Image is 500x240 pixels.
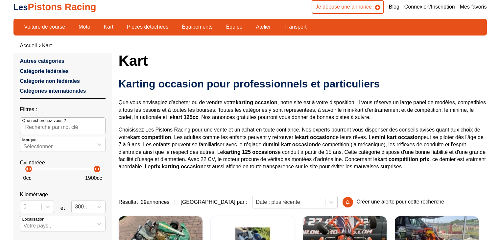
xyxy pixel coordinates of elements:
[22,216,45,222] p: Localisation
[22,118,66,124] p: Que recherchez-vous ?
[389,3,399,11] a: Blog
[100,21,118,33] a: Kart
[119,99,487,121] p: Que vous envisagiez d'acheter ou de vendre votre , notre site est à votre disposition. Il vous ré...
[24,144,25,150] input: MarqueSélectionner...
[178,21,217,33] a: Équipements
[280,21,311,33] a: Transport
[180,199,247,206] p: [GEOGRAPHIC_DATA] par :
[20,88,86,94] a: Catégories internationales
[356,198,444,206] p: Créer une alerte pour cette recherche
[75,204,76,210] input: 300000
[91,165,99,173] p: arrow_left
[20,78,80,84] a: Catégorie non fédérales
[123,21,173,33] a: Pièces détachées
[299,134,333,140] strong: kart occasion
[377,156,429,162] strong: kart compétition prix
[20,191,106,198] p: Kilométrage
[151,164,203,169] strong: prix karting occasion
[20,43,37,48] a: Accueil
[119,199,170,206] span: Résultat : 29 annonces
[460,3,487,11] a: Mes favoris
[20,159,106,166] p: Cylindréee
[119,126,487,170] p: Choisissez Les Pistons Racing pour une vente et un achat en toute confiance. Nos experts pourront...
[24,204,25,210] input: 0
[24,223,25,229] input: Votre pays...
[404,3,455,11] a: Connexion/Inscription
[119,77,487,90] h2: Karting occasion pour professionnels et particuliers
[74,21,95,33] a: Moto
[85,175,102,182] p: 1900 cc
[23,175,32,182] p: 0 cc
[20,21,70,33] a: Voiture de course
[222,21,247,33] a: Équipe
[174,199,176,206] span: |
[236,100,277,105] strong: karting occasion
[60,204,65,212] p: et
[20,117,106,134] input: Que recherchez-vous ?
[251,21,275,33] a: Atelier
[223,149,275,155] strong: karting 125 occasion
[23,165,31,173] p: arrow_left
[42,43,52,48] a: Kart
[20,68,69,74] a: Catégorie fédérales
[13,3,28,12] span: Les
[119,53,487,68] h1: Kart
[26,165,34,173] p: arrow_right
[13,2,96,12] a: LesPistons Racing
[130,134,171,140] strong: kart competition
[20,58,64,64] a: Autres catégories
[22,137,36,143] p: Marque
[173,114,198,120] strong: kart 125cc
[375,134,421,140] strong: mini kart occasion
[95,165,103,173] p: arrow_right
[269,142,315,147] strong: mini kart occasion
[20,106,106,113] p: Filtres :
